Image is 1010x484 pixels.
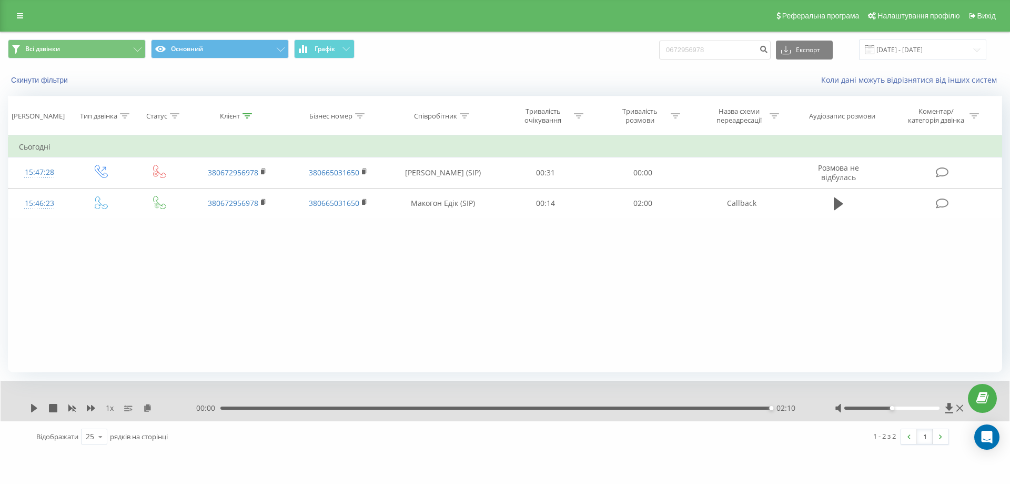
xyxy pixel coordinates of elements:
span: Графік [315,45,335,53]
button: Всі дзвінки [8,39,146,58]
button: Скинути фільтри [8,75,73,85]
div: Аудіозапис розмови [809,112,875,121]
div: Співробітник [414,112,457,121]
td: Макогон Едік (SIP) [388,188,497,219]
span: рядків на сторінці [110,432,168,441]
td: Callback [691,188,792,219]
span: Відображати [36,432,78,441]
span: 1 x [106,403,114,413]
div: Accessibility label [890,406,894,410]
span: Розмова не відбулась [818,163,859,182]
td: [PERSON_NAME] (SIP) [388,157,497,188]
a: 380672956978 [208,167,258,177]
a: 380665031650 [309,198,359,208]
div: Тип дзвінка [80,112,117,121]
span: Налаштування профілю [877,12,959,20]
div: Open Intercom Messenger [974,424,999,450]
div: Статус [146,112,167,121]
input: Пошук за номером [659,41,771,60]
button: Основний [151,39,289,58]
div: Тривалість розмови [612,107,668,125]
div: Тривалість очікування [515,107,571,125]
a: 1 [917,429,933,444]
div: Клієнт [220,112,240,121]
td: 00:31 [497,157,594,188]
span: 02:10 [776,403,795,413]
td: 00:14 [497,188,594,219]
div: Коментар/категорія дзвінка [905,107,967,125]
div: [PERSON_NAME] [12,112,65,121]
span: Всі дзвінки [25,45,60,53]
div: Accessibility label [769,406,773,410]
span: 00:00 [196,403,220,413]
div: Бізнес номер [309,112,352,121]
a: Коли дані можуть відрізнятися вiд інших систем [821,75,1002,85]
button: Графік [294,39,355,58]
td: 02:00 [594,188,691,219]
span: Вихід [977,12,996,20]
div: 25 [86,431,94,442]
span: Реферальна програма [782,12,860,20]
a: 380672956978 [208,198,258,208]
div: 15:47:28 [19,162,60,183]
td: 00:00 [594,157,691,188]
button: Експорт [776,41,833,60]
td: Сьогодні [8,136,1002,157]
div: Назва схеми переадресації [711,107,767,125]
a: 380665031650 [309,167,359,177]
div: 1 - 2 з 2 [873,431,896,441]
div: 15:46:23 [19,193,60,214]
